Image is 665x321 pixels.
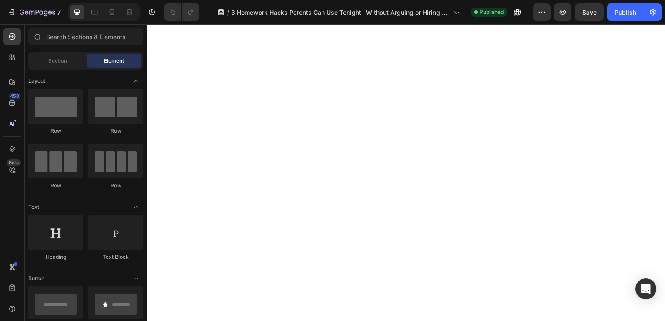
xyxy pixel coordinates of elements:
[164,3,199,21] div: Undo/Redo
[129,271,143,285] span: Toggle open
[28,253,83,261] div: Heading
[129,74,143,88] span: Toggle open
[88,127,143,135] div: Row
[28,77,45,85] span: Layout
[8,93,21,100] div: 450
[57,7,61,17] p: 7
[28,274,44,282] span: Button
[582,9,597,16] span: Save
[615,8,636,17] div: Publish
[227,8,229,17] span: /
[231,8,450,17] span: 3 Homework Hacks Parents Can Use Tonight--Without Arguing or Hiring a Tutor
[28,182,83,190] div: Row
[147,24,665,321] iframe: Design area
[88,182,143,190] div: Row
[480,8,504,16] span: Published
[48,57,67,65] span: Section
[575,3,604,21] button: Save
[104,57,124,65] span: Element
[7,159,21,166] div: Beta
[28,203,39,211] span: Text
[129,200,143,214] span: Toggle open
[3,3,65,21] button: 7
[88,253,143,261] div: Text Block
[635,278,656,299] div: Open Intercom Messenger
[28,28,143,45] input: Search Sections & Elements
[28,127,83,135] div: Row
[607,3,644,21] button: Publish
